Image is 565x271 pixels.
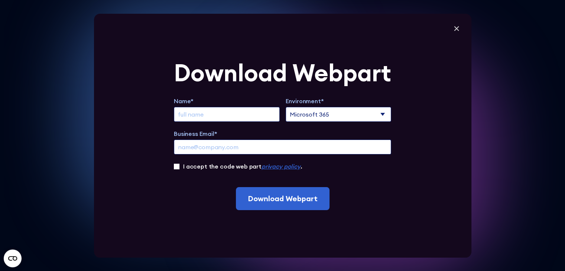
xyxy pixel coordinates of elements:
[174,107,280,122] input: full name
[183,162,302,171] label: I accept the code web part .
[262,163,301,170] a: privacy policy
[174,61,391,210] form: Extend Trial
[174,61,391,85] div: Download Webpart
[236,187,329,210] input: Download Webpart
[174,97,280,105] label: Name*
[4,249,22,267] button: Open CMP widget
[528,235,565,271] iframe: Chat Widget
[174,129,391,138] label: Business Email*
[286,97,392,105] label: Environment*
[174,140,391,154] input: name@company.com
